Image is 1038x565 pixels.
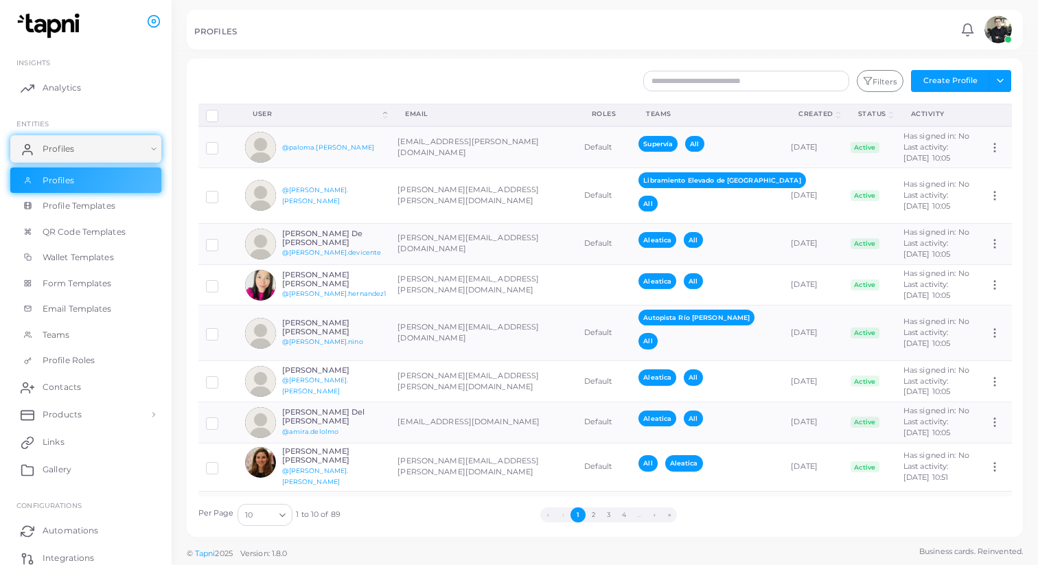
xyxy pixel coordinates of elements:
[282,447,383,465] h6: [PERSON_NAME] [PERSON_NAME]
[238,504,292,526] div: Search for option
[43,381,81,393] span: Contacts
[10,270,161,297] a: Form Templates
[903,450,969,460] span: Has signed in: No
[684,411,702,426] span: All
[980,16,1015,43] a: avatar
[851,376,879,387] span: Active
[981,104,1011,126] th: Action
[245,132,276,163] img: avatar
[253,109,380,119] div: User
[638,369,676,385] span: Aleatica
[390,361,577,402] td: [PERSON_NAME][EMAIL_ADDRESS][PERSON_NAME][DOMAIN_NAME]
[240,549,288,558] span: Version: 1.8.0
[577,443,632,491] td: Default
[43,82,81,94] span: Analytics
[903,227,969,237] span: Has signed in: No
[12,13,89,38] a: logo
[10,296,161,322] a: Email Templates
[851,327,879,338] span: Active
[638,273,676,289] span: Aleatica
[684,232,702,248] span: All
[245,318,276,349] img: avatar
[43,200,115,212] span: Profile Templates
[10,74,161,102] a: Analytics
[851,279,879,290] span: Active
[903,461,949,482] span: Last activity: [DATE] 10:51
[919,546,1023,557] span: Business cards. Reinvented.
[851,417,879,428] span: Active
[43,303,112,315] span: Email Templates
[296,509,340,520] span: 1 to 10 of 89
[43,463,71,476] span: Gallery
[43,524,98,537] span: Automations
[341,507,877,522] ul: Pagination
[646,109,768,119] div: Teams
[282,270,387,288] h6: [PERSON_NAME] [PERSON_NAME]
[638,455,657,471] span: All
[586,507,601,522] button: Go to page 2
[903,327,950,348] span: Last activity: [DATE] 10:05
[638,310,754,325] span: Autopista Río [PERSON_NAME]
[638,333,657,349] span: All
[911,109,967,119] div: activity
[10,428,161,456] a: Links
[282,408,383,426] h6: [PERSON_NAME] Del [PERSON_NAME]
[783,443,843,491] td: [DATE]
[647,507,662,522] button: Go to next page
[43,174,74,187] span: Profiles
[43,329,70,341] span: Teams
[903,365,969,375] span: Has signed in: No
[577,126,632,168] td: Default
[198,104,238,126] th: Row-selection
[390,402,577,443] td: [EMAIL_ADDRESS][DOMAIN_NAME]
[662,507,677,522] button: Go to last page
[903,131,969,141] span: Has signed in: No
[903,417,950,437] span: Last activity: [DATE] 10:05
[245,407,276,438] img: avatar
[685,136,704,152] span: All
[851,461,879,472] span: Active
[638,411,676,426] span: Aleatica
[798,109,833,119] div: Created
[783,361,843,402] td: [DATE]
[43,277,112,290] span: Form Templates
[16,501,82,509] span: Configurations
[245,270,276,301] img: avatar
[577,223,632,264] td: Default
[282,186,349,205] a: @[PERSON_NAME].[PERSON_NAME]
[10,168,161,194] a: Profiles
[857,70,903,92] button: Filters
[783,305,843,361] td: [DATE]
[245,447,276,478] img: avatar
[984,16,1012,43] img: avatar
[577,168,632,224] td: Default
[783,223,843,264] td: [DATE]
[684,273,702,289] span: All
[592,109,616,119] div: Roles
[903,179,969,189] span: Has signed in: No
[638,136,678,152] span: Supervía
[245,508,253,522] span: 10
[684,369,702,385] span: All
[10,219,161,245] a: QR Code Templates
[245,366,276,397] img: avatar
[43,354,95,367] span: Profile Roles
[187,548,287,560] span: ©
[903,406,969,415] span: Has signed in: No
[282,467,349,485] a: @[PERSON_NAME].[PERSON_NAME]
[10,322,161,348] a: Teams
[43,143,74,155] span: Profiles
[577,491,632,532] td: Default
[851,190,879,201] span: Active
[903,495,969,505] span: Has signed in: No
[43,226,126,238] span: QR Code Templates
[903,142,950,163] span: Last activity: [DATE] 10:05
[390,443,577,491] td: [PERSON_NAME][EMAIL_ADDRESS][PERSON_NAME][DOMAIN_NAME]
[10,135,161,163] a: Profiles
[616,507,631,522] button: Go to page 4
[903,190,950,211] span: Last activity: [DATE] 10:05
[577,305,632,361] td: Default
[783,168,843,224] td: [DATE]
[390,305,577,361] td: [PERSON_NAME][EMAIL_ADDRESS][DOMAIN_NAME]
[254,507,274,522] input: Search for option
